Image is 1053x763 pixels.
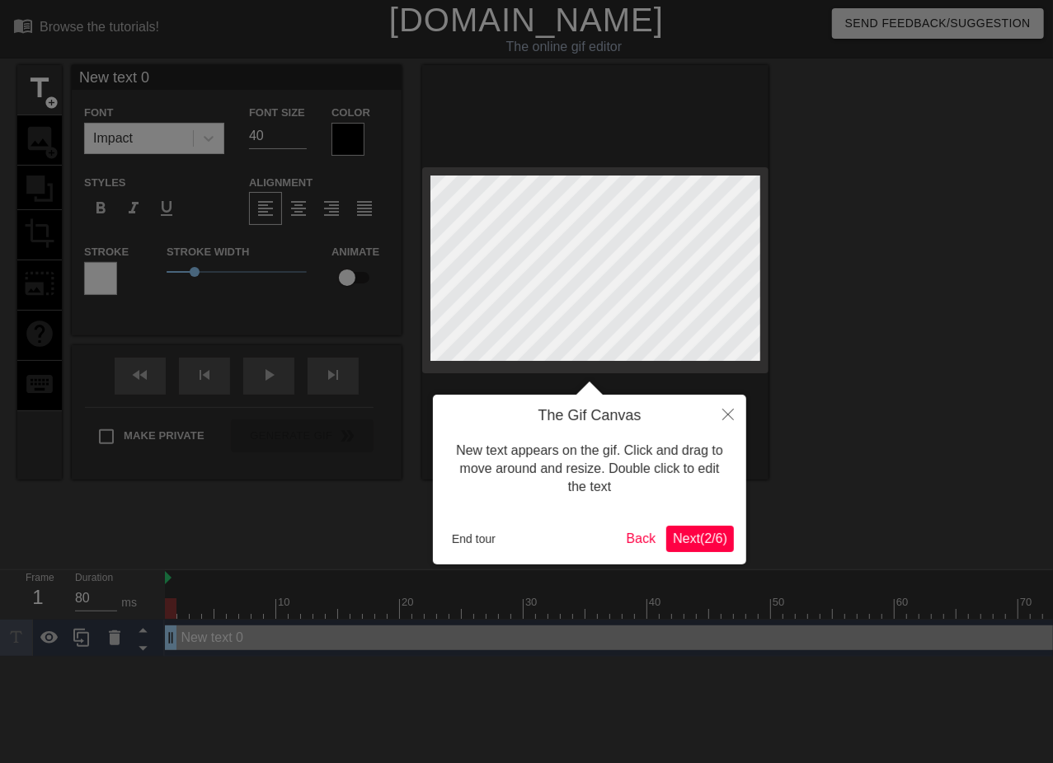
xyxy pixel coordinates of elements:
button: End tour [445,527,502,551]
button: Next [666,526,734,552]
div: New text appears on the gif. Click and drag to move around and resize. Double click to edit the text [445,425,734,513]
span: Next ( 2 / 6 ) [673,531,727,545]
button: Back [620,526,663,552]
button: Close [710,395,746,433]
h4: The Gif Canvas [445,407,734,425]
